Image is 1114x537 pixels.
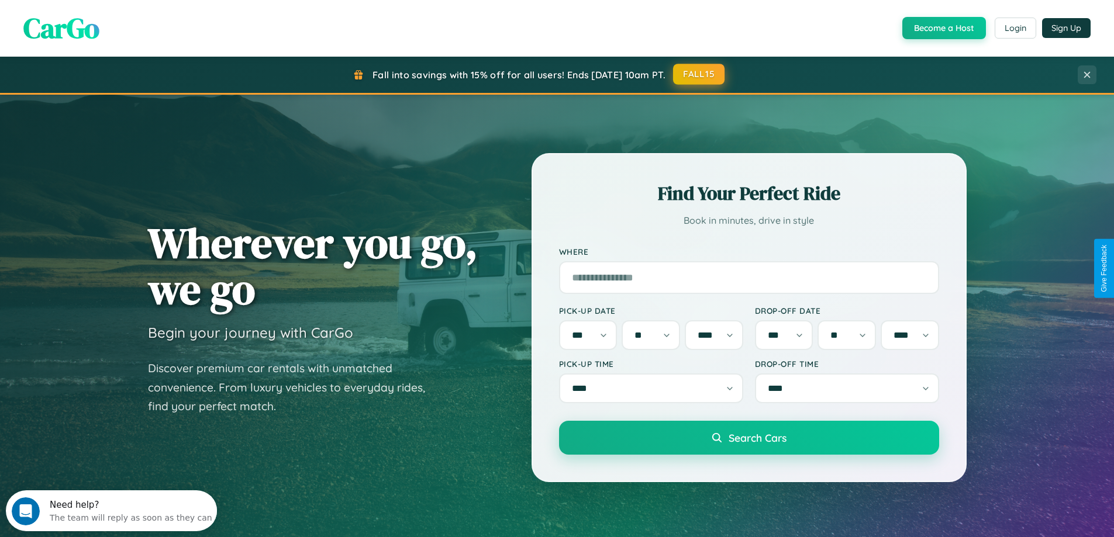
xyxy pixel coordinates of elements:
[44,10,206,19] div: Need help?
[148,324,353,341] h3: Begin your journey with CarGo
[44,19,206,32] div: The team will reply as soon as they can
[148,359,440,416] p: Discover premium car rentals with unmatched convenience. From luxury vehicles to everyday rides, ...
[559,181,939,206] h2: Find Your Perfect Ride
[559,247,939,257] label: Where
[5,5,218,37] div: Open Intercom Messenger
[755,359,939,369] label: Drop-off Time
[1100,245,1108,292] div: Give Feedback
[995,18,1036,39] button: Login
[559,306,743,316] label: Pick-up Date
[559,212,939,229] p: Book in minutes, drive in style
[559,359,743,369] label: Pick-up Time
[673,64,725,85] button: FALL15
[755,306,939,316] label: Drop-off Date
[12,497,40,525] iframe: Intercom live chat
[6,490,217,531] iframe: Intercom live chat discovery launcher
[148,220,478,312] h1: Wherever you go, we go
[1042,18,1091,38] button: Sign Up
[23,9,99,47] span: CarGo
[729,431,787,444] span: Search Cars
[373,69,665,81] span: Fall into savings with 15% off for all users! Ends [DATE] 10am PT.
[559,421,939,455] button: Search Cars
[902,17,986,39] button: Become a Host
